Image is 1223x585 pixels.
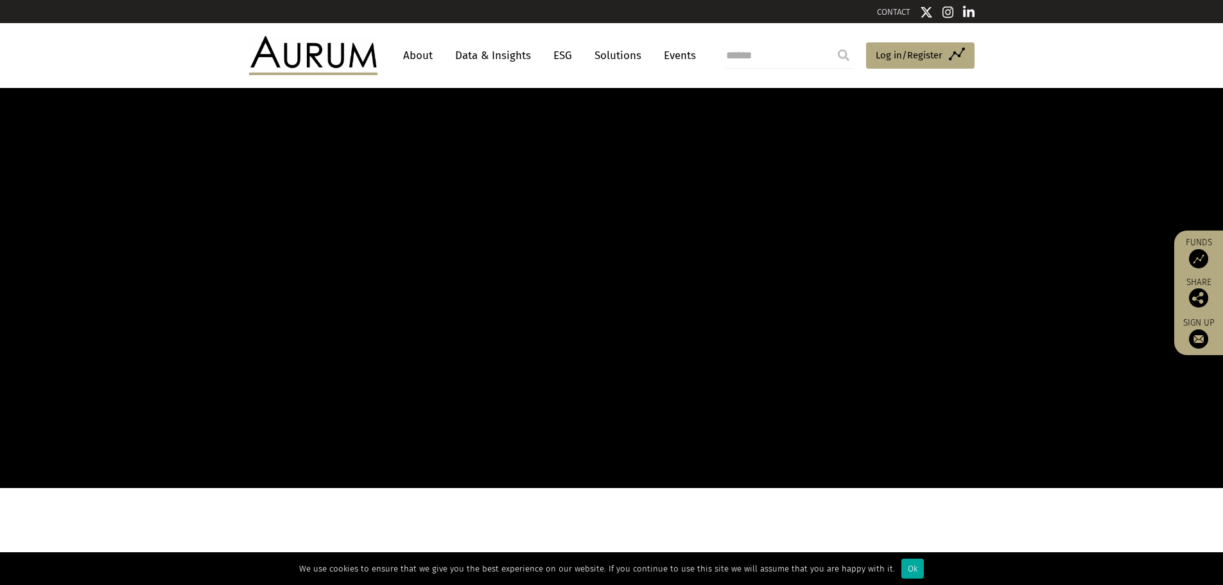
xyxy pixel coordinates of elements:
[588,44,648,67] a: Solutions
[657,44,696,67] a: Events
[876,48,942,63] span: Log in/Register
[1189,249,1208,268] img: Access Funds
[449,44,537,67] a: Data & Insights
[1181,237,1217,268] a: Funds
[1189,329,1208,349] img: Sign up to our newsletter
[963,6,975,19] img: Linkedin icon
[877,7,910,17] a: CONTACT
[920,6,933,19] img: Twitter icon
[866,42,975,69] a: Log in/Register
[1181,278,1217,308] div: Share
[1181,317,1217,349] a: Sign up
[397,44,439,67] a: About
[249,36,377,74] img: Aurum
[942,6,954,19] img: Instagram icon
[901,559,924,579] div: Ok
[831,42,856,68] input: Submit
[547,44,578,67] a: ESG
[1189,288,1208,308] img: Share this post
